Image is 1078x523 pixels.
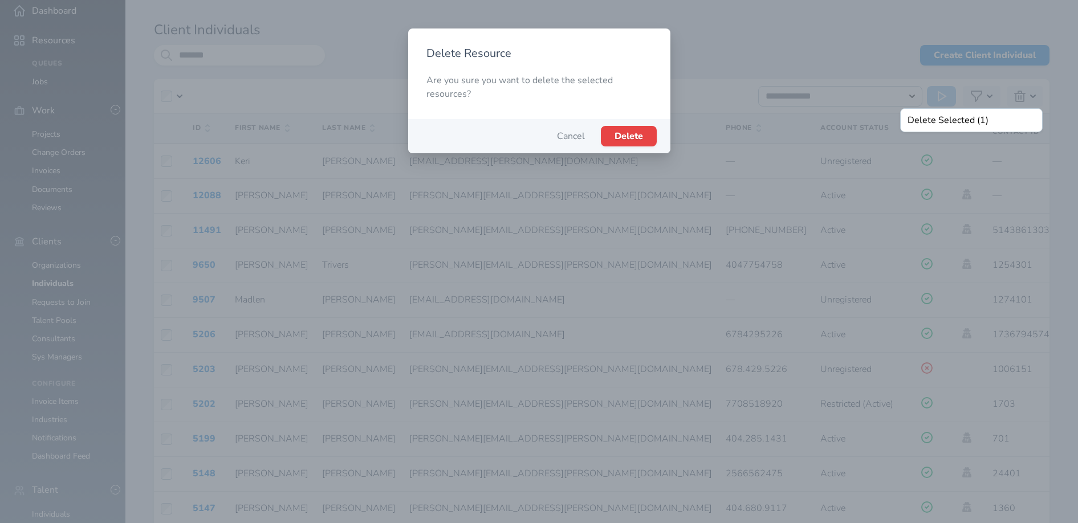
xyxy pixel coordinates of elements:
[601,126,657,146] button: Delete
[615,130,643,142] span: Delete
[550,126,592,146] button: Cancel
[426,47,652,60] h2: Delete Resource
[908,113,1035,127] button: Delete Selected (1)
[426,73,652,101] p: Are you sure you want to delete the selected resources?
